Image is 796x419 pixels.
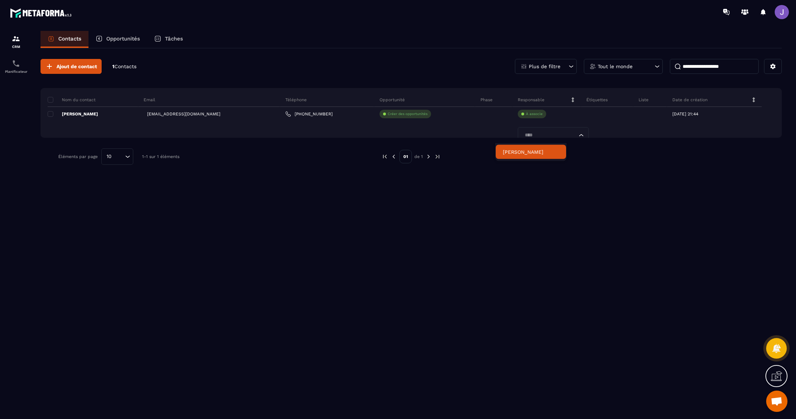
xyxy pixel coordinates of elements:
[518,97,544,103] p: Responsable
[414,154,423,159] p: de 1
[12,59,20,68] img: scheduler
[10,6,74,20] img: logo
[639,97,649,103] p: Liste
[2,54,30,79] a: schedulerschedulerPlanificateur
[58,36,81,42] p: Contacts
[672,97,708,103] p: Date de création
[41,59,102,74] button: Ajout de contact
[165,36,183,42] p: Tâches
[285,97,307,103] p: Téléphone
[144,97,155,103] p: Email
[114,64,136,69] span: Contacts
[480,97,493,103] p: Phase
[672,111,698,116] p: [DATE] 21:44
[58,154,98,159] p: Éléments par page
[147,31,190,48] a: Tâches
[425,153,432,160] img: next
[434,153,441,160] img: next
[503,148,559,156] p: Joey sautron
[2,29,30,54] a: formationformationCRM
[766,391,787,412] div: Ouvrir le chat
[101,148,133,165] div: Search for option
[106,36,140,42] p: Opportunités
[48,111,98,117] p: [PERSON_NAME]
[88,31,147,48] a: Opportunités
[142,154,179,159] p: 1-1 sur 1 éléments
[399,150,412,163] p: 01
[388,111,427,116] p: Créer des opportunités
[586,97,608,103] p: Étiquettes
[57,63,97,70] span: Ajout de contact
[104,153,114,160] span: 10
[12,34,20,43] img: formation
[2,70,30,74] p: Planificateur
[518,127,589,143] div: Search for option
[526,111,543,116] p: À associe
[114,153,123,160] input: Search for option
[522,131,577,139] input: Search for option
[380,97,405,103] p: Opportunité
[598,64,633,69] p: Tout le monde
[2,45,30,49] p: CRM
[382,153,388,160] img: prev
[41,31,88,48] a: Contacts
[285,111,333,117] a: [PHONE_NUMBER]
[391,153,397,160] img: prev
[529,64,560,69] p: Plus de filtre
[112,63,136,70] p: 1
[48,97,96,103] p: Nom du contact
